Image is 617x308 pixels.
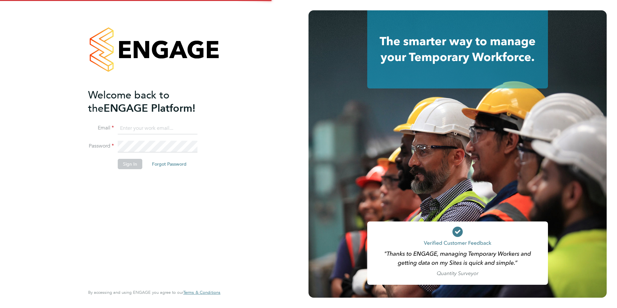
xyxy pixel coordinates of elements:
span: By accessing and using ENGAGE you agree to our [88,290,220,295]
a: Terms & Conditions [183,290,220,295]
h2: ENGAGE Platform! [88,88,214,115]
label: Password [88,143,114,149]
label: Email [88,125,114,131]
span: Welcome back to the [88,89,169,115]
button: Sign In [118,159,142,169]
input: Enter your work email... [118,123,197,134]
button: Forgot Password [147,159,192,169]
